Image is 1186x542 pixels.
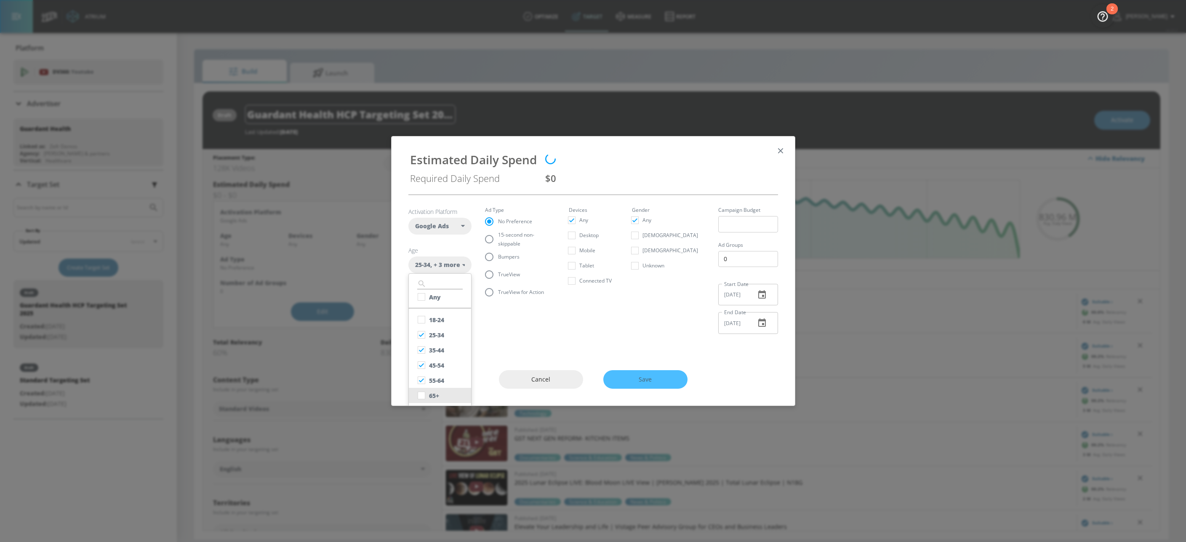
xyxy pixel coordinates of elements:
[498,217,532,226] span: No Preference
[409,373,471,388] button: 55-64
[498,270,520,279] span: TrueView
[429,376,444,384] div: 55-64
[579,261,594,270] span: Tablet
[642,261,664,270] span: Unknown
[579,216,588,224] span: Any
[429,316,444,324] div: 18-24
[642,231,698,240] span: [DEMOGRAPHIC_DATA]
[410,152,537,168] div: Estimated Daily Spend
[410,172,537,184] div: Required Daily Spend
[579,231,599,240] span: Desktop
[409,358,471,373] button: 45-54
[516,374,566,385] span: Cancel
[642,246,698,255] span: [DEMOGRAPHIC_DATA]
[579,276,612,285] span: Connected TV
[429,293,441,301] div: Any
[632,208,650,213] legend: Gender
[498,288,544,296] span: TrueView for Action
[642,216,651,224] span: Any
[408,256,472,273] div: 25-34, + 3 more
[429,331,444,339] div: 25-34
[409,289,471,304] button: Any
[409,312,471,327] button: 18-24
[429,392,439,400] div: 65+
[1111,9,1114,20] div: 2
[499,370,583,389] button: Cancel
[415,261,430,269] span: 25-34
[408,208,472,216] h6: Activation Platform
[409,342,471,358] button: 35-44
[498,230,549,248] span: 15-second non-skippable
[498,252,520,261] span: Bumpers
[415,222,449,230] span: Google Ads
[408,246,472,254] h6: Age
[430,261,460,269] span: , + 3 more
[1091,4,1114,28] button: Open Resource Center, 2 new notifications
[718,208,778,213] label: Campaign Budget
[579,246,595,255] span: Mobile
[409,327,471,342] button: 25-34
[718,243,778,248] label: Ad Groups
[545,172,776,184] div: $0
[569,208,587,213] legend: Devices
[429,346,444,354] div: 35-44
[408,218,472,235] div: Google Ads
[429,361,444,369] div: 45-54
[409,388,471,403] button: 65+
[485,208,504,213] legend: Ad Type
[409,403,471,418] button: Unknown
